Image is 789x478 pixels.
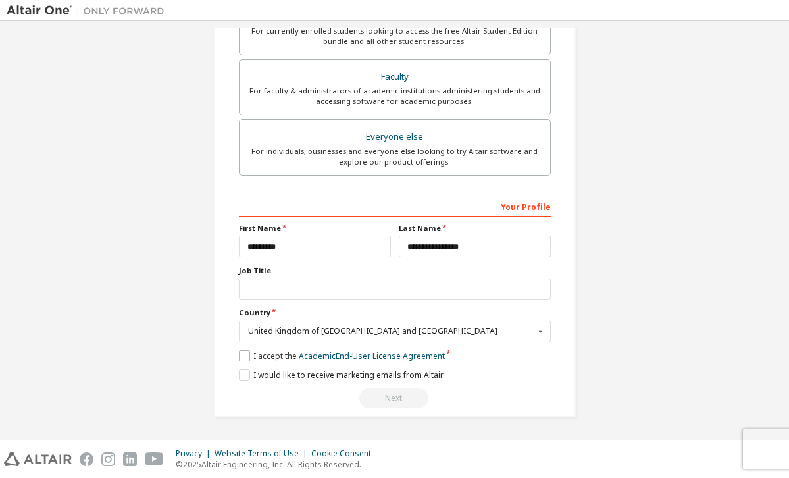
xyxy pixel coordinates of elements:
div: Cookie Consent [311,448,379,459]
a: Academic End-User License Agreement [299,350,445,361]
div: Your Profile [239,196,551,217]
div: Read and acccept EULA to continue [239,388,551,408]
label: Job Title [239,265,551,276]
div: Faculty [247,68,542,86]
img: linkedin.svg [123,452,137,466]
label: Last Name [399,223,551,234]
div: For faculty & administrators of academic institutions administering students and accessing softwa... [247,86,542,107]
label: I would like to receive marketing emails from Altair [239,369,444,381]
label: I accept the [239,350,445,361]
div: For currently enrolled students looking to access the free Altair Student Edition bundle and all ... [247,26,542,47]
img: facebook.svg [80,452,93,466]
label: First Name [239,223,391,234]
div: Privacy [176,448,215,459]
label: Country [239,307,551,318]
img: altair_logo.svg [4,452,72,466]
div: United Kingdom of [GEOGRAPHIC_DATA] and [GEOGRAPHIC_DATA] [248,327,534,335]
img: Altair One [7,4,171,17]
img: instagram.svg [101,452,115,466]
div: Everyone else [247,128,542,146]
div: Website Terms of Use [215,448,311,459]
p: © 2025 Altair Engineering, Inc. All Rights Reserved. [176,459,379,470]
div: For individuals, businesses and everyone else looking to try Altair software and explore our prod... [247,146,542,167]
img: youtube.svg [145,452,164,466]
